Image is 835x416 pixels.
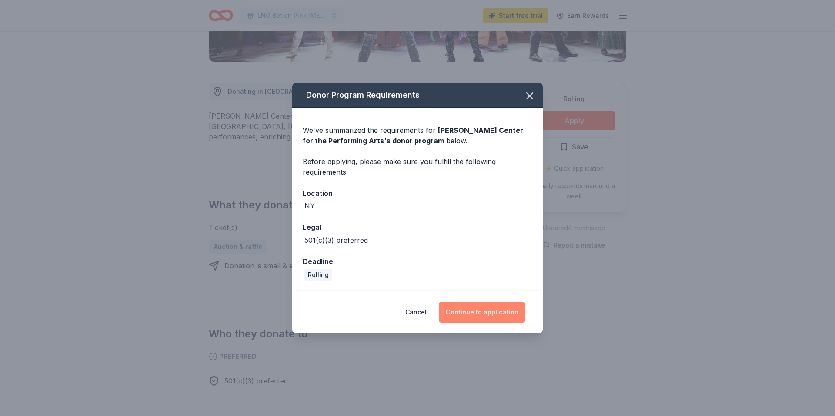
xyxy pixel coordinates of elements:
div: Rolling [304,269,332,281]
div: Before applying, please make sure you fulfill the following requirements: [303,156,532,177]
button: Cancel [405,302,427,323]
div: Donor Program Requirements [292,83,543,108]
div: Legal [303,221,532,233]
div: 501(c)(3) preferred [304,235,368,245]
div: Location [303,188,532,199]
div: NY [304,201,315,211]
button: Continue to application [439,302,525,323]
div: We've summarized the requirements for below. [303,125,532,146]
div: Deadline [303,256,532,267]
